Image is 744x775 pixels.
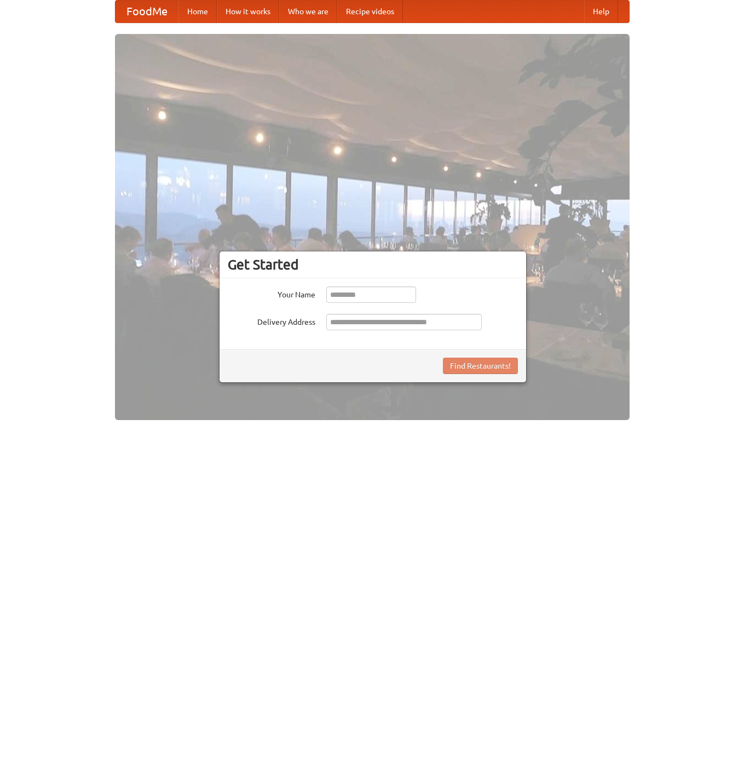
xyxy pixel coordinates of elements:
[443,358,518,374] button: Find Restaurants!
[228,286,315,300] label: Your Name
[279,1,337,22] a: Who we are
[217,1,279,22] a: How it works
[337,1,403,22] a: Recipe videos
[228,314,315,328] label: Delivery Address
[584,1,618,22] a: Help
[178,1,217,22] a: Home
[116,1,178,22] a: FoodMe
[228,256,518,273] h3: Get Started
